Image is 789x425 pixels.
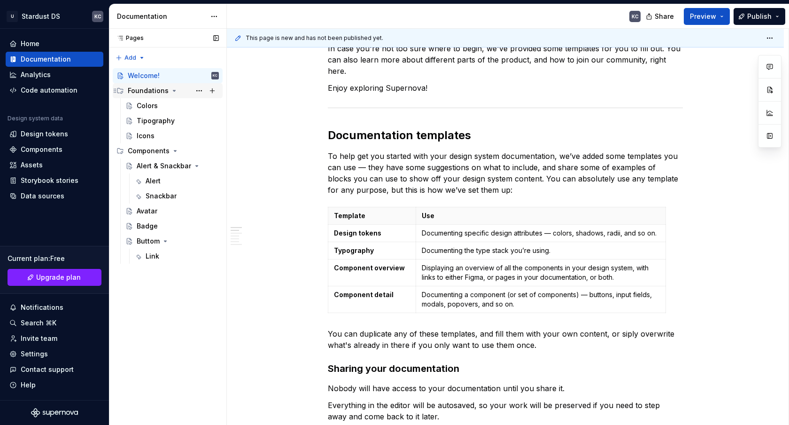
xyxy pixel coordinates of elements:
a: Colors [122,98,223,113]
a: Badge [122,219,223,234]
strong: Design tokens [334,229,381,237]
a: Alert [131,173,223,189]
div: Current plan : Free [8,254,101,263]
p: In case you're not too sure where to begin, we've provided some templates for you to fill out. Yo... [328,43,683,77]
a: Storybook stories [6,173,103,188]
div: Foundations [113,83,223,98]
button: Share [641,8,680,25]
div: Components [128,146,170,156]
p: To help get you started with your design system documentation, we’ve added some templates you can... [328,150,683,196]
div: Help [21,380,36,390]
div: Alert & Snackbar [137,161,191,171]
div: Alert [146,176,161,186]
div: Design tokens [21,129,68,139]
p: Documenting the type stack you’re using. [422,246,659,255]
div: Page tree [113,68,223,264]
p: Displaying an overview of all the components in your design system, with links to either Figma, o... [422,263,659,282]
strong: Typography [334,246,374,254]
div: Assets [21,160,43,170]
div: Notifications [21,303,63,312]
div: KC [213,71,217,80]
p: You can duplicate any of these templates, and fill them with your own content, or siply overwrite... [328,328,683,351]
a: Welcome!KC [113,68,223,83]
div: Invite team [21,334,57,343]
p: Everything in the editor will be autosaved, so your work will be preserved if you need to step aw... [328,400,683,422]
div: Search ⌘K [21,318,56,328]
div: Buttom [137,236,160,246]
div: Components [21,145,62,154]
p: Enjoy exploring Supernova! [328,82,683,94]
strong: Component detail [334,291,394,299]
a: Code automation [6,83,103,98]
button: Add [113,51,148,64]
div: Data sources [21,191,64,201]
button: Publish [734,8,785,25]
div: Link [146,252,159,261]
p: Documenting a component (or set of components) — buttons, input fields, modals, popovers, and so on. [422,290,659,309]
div: Components [113,143,223,158]
a: Analytics [6,67,103,82]
div: Tipography [137,116,175,126]
p: Use [422,211,659,220]
p: Documenting specific design attributes — colors, shadows, radii, and so on. [422,228,659,238]
div: Code automation [21,86,77,95]
a: Assets [6,157,103,173]
button: UStardust DSKC [2,6,107,26]
a: Home [6,36,103,51]
span: Add [124,54,136,62]
a: Snackbar [131,189,223,204]
div: U [7,11,18,22]
a: Settings [6,346,103,362]
div: Pages [113,34,144,42]
p: Nobody will have access to your documentation until you share it. [328,383,683,394]
a: Avatar [122,204,223,219]
a: Upgrade plan [8,269,101,286]
div: Welcome! [128,71,160,80]
a: Design tokens [6,126,103,142]
div: Stardust DS [22,12,60,21]
a: Icons [122,128,223,143]
div: Analytics [21,70,51,79]
h2: Documentation templates [328,128,683,143]
a: Invite team [6,331,103,346]
div: Snackbar [146,191,177,201]
div: Avatar [137,206,157,216]
button: Help [6,378,103,393]
div: Home [21,39,39,48]
div: Colors [137,101,158,110]
div: KC [632,13,639,20]
div: Badge [137,221,158,231]
div: Documentation [117,12,206,21]
svg: Supernova Logo [31,408,78,417]
div: KC [94,13,101,20]
a: Tipography [122,113,223,128]
button: Contact support [6,362,103,377]
a: Documentation [6,52,103,67]
span: Upgrade plan [36,273,81,282]
a: Alert & Snackbar [122,158,223,173]
div: Settings [21,349,48,359]
p: Template [334,211,410,220]
span: Publish [747,12,772,21]
div: Foundations [128,86,169,95]
a: Data sources [6,189,103,204]
button: Search ⌘K [6,315,103,331]
span: Share [655,12,674,21]
div: Contact support [21,365,74,374]
span: Preview [690,12,716,21]
button: Preview [684,8,730,25]
a: Link [131,249,223,264]
span: This page is new and has not been published yet. [246,34,383,42]
strong: Component overview [334,264,405,272]
div: Documentation [21,55,71,64]
button: Notifications [6,300,103,315]
div: Storybook stories [21,176,78,185]
h3: Sharing your documentation [328,362,683,375]
div: Icons [137,131,155,141]
a: Buttom [122,234,223,249]
a: Components [6,142,103,157]
div: Design system data [8,115,63,122]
